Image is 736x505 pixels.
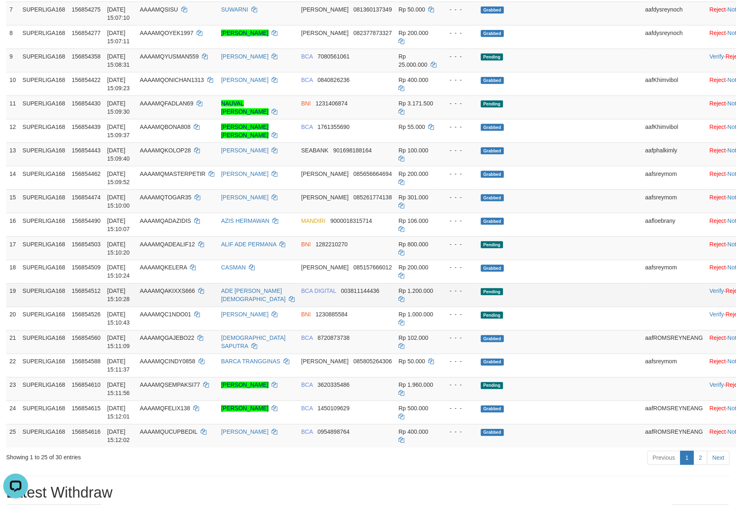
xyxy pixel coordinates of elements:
span: AAAAMQADEALIF12 [140,241,195,248]
td: SUPERLIGA168 [19,307,69,330]
td: aafKhimvibol [642,72,706,96]
a: [PERSON_NAME] [221,77,269,83]
span: Copy 1231406874 to clipboard [316,100,348,107]
td: aafdysreynoch [642,25,706,49]
span: Pending [481,101,503,108]
td: 23 [6,377,19,401]
a: BARCA TRANGGINAS [221,358,281,365]
td: 22 [6,354,19,377]
span: Rp 200.000 [398,264,428,271]
span: [DATE] 15:08:31 [107,53,130,68]
td: 19 [6,283,19,307]
td: SUPERLIGA168 [19,189,69,213]
td: 13 [6,143,19,166]
a: NAUVAL [PERSON_NAME] [221,100,269,115]
div: - - - [443,29,474,37]
span: Rp 800.000 [398,241,428,248]
td: SUPERLIGA168 [19,283,69,307]
span: 156854615 [72,405,101,412]
a: Verify [710,311,724,318]
td: SUPERLIGA168 [19,377,69,401]
a: 2 [694,451,708,465]
td: 16 [6,213,19,236]
span: Copy 3620335486 to clipboard [318,382,350,388]
span: AAAAMQADAZIDIS [140,217,191,224]
span: Rp 400.000 [398,77,428,83]
span: AAAAMQSEMPAKSI77 [140,382,200,388]
td: SUPERLIGA168 [19,49,69,72]
span: AAAAMQYUSMAN559 [140,53,199,60]
span: Rp 1.200.000 [398,288,433,295]
td: SUPERLIGA168 [19,424,69,448]
td: aafKhimvibol [642,119,706,143]
span: Pending [481,382,503,389]
span: Copy 0954898764 to clipboard [318,429,350,435]
span: BCA [301,429,313,435]
a: Next [707,451,730,465]
span: Pending [481,54,503,61]
span: [PERSON_NAME] [301,194,349,201]
span: Grabbed [481,335,504,342]
td: SUPERLIGA168 [19,213,69,236]
div: Showing 1 to 25 of 30 entries [6,450,300,462]
span: BCA DIGITAL [301,288,336,295]
span: 156854610 [72,382,101,388]
span: MANDIRI [301,217,326,224]
td: SUPERLIGA168 [19,143,69,166]
a: Reject [710,358,726,365]
span: 156854512 [72,288,101,295]
div: - - - [443,264,474,272]
span: Copy 082377873327 to clipboard [354,30,392,36]
span: 156854275 [72,6,101,13]
span: Rp 25.000.000 [398,53,427,68]
td: aafsreymom [642,189,706,213]
td: 7 [6,2,19,25]
span: Grabbed [481,406,504,413]
td: 9 [6,49,19,72]
span: [PERSON_NAME] [301,6,349,13]
span: 156854560 [72,335,101,341]
td: SUPERLIGA168 [19,166,69,189]
span: AAAAMQAKIXXS666 [140,288,195,295]
span: Rp 400.000 [398,429,428,435]
span: BCA [301,382,313,388]
span: 156854490 [72,217,101,224]
div: - - - [443,287,474,295]
td: aafphalkimly [642,143,706,166]
span: Copy 1761355690 to clipboard [318,124,350,130]
h1: Latest Withdraw [6,485,730,501]
span: Grabbed [481,77,504,84]
span: [PERSON_NAME] [301,30,349,36]
a: [PERSON_NAME] [221,30,269,36]
td: 8 [6,25,19,49]
span: Grabbed [481,194,504,201]
a: Verify [710,53,724,60]
a: Reject [710,77,726,83]
span: 156854503 [72,241,101,248]
span: [DATE] 15:07:10 [107,6,130,21]
span: Copy 0840826236 to clipboard [318,77,350,83]
span: Grabbed [481,429,504,436]
td: 10 [6,72,19,96]
span: [DATE] 15:11:09 [107,335,130,350]
span: [PERSON_NAME] [301,171,349,177]
span: Copy 901698188164 to clipboard [333,147,372,154]
div: - - - [443,146,474,154]
span: Rp 1.960.000 [398,382,433,388]
span: Rp 301.000 [398,194,428,201]
span: Copy 081360137349 to clipboard [354,6,392,13]
span: Grabbed [481,7,504,14]
span: Rp 3.171.500 [398,100,433,107]
a: 1 [680,451,694,465]
span: Grabbed [481,359,504,366]
a: ADE [PERSON_NAME][DEMOGRAPHIC_DATA] [221,288,286,303]
span: 156854443 [72,147,101,154]
span: Pending [481,288,503,295]
span: Copy 085157666012 to clipboard [354,264,392,271]
span: [DATE] 15:10:24 [107,264,130,279]
a: Reject [710,241,726,248]
span: 156854526 [72,311,101,318]
div: - - - [443,428,474,436]
a: [PERSON_NAME] [221,147,269,154]
a: SUWARNI [221,6,248,13]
